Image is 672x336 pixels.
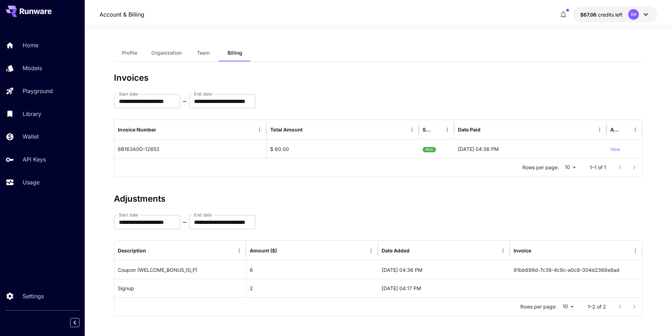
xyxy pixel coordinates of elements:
[118,127,156,133] div: Invoice Number
[454,140,607,158] div: 25-09-2025 04:36 PM
[378,279,510,297] div: 25-09-2025 04:17 PM
[246,261,378,279] div: 6
[620,125,630,135] button: Sort
[99,10,144,19] nav: breadcrumb
[197,50,210,56] span: Team
[580,11,623,18] div: $67.0596
[234,246,244,256] button: Menu
[562,162,579,172] div: 10
[532,246,542,256] button: Sort
[458,127,480,133] div: Date Paid
[522,164,559,171] p: Rows per page:
[610,140,620,158] button: View
[183,97,187,105] p: ~
[630,125,640,135] button: Menu
[194,212,212,218] label: End date
[250,248,277,253] div: Amount ($)
[580,12,598,18] span: $67.06
[114,73,643,83] h3: Invoices
[378,261,510,279] div: 25-09-2025 04:36 PM
[118,266,198,274] p: Coupon (WELCOME_BONUS_10_P)
[114,140,267,158] div: 6B163A0D-12653
[23,292,44,300] p: Settings
[610,127,620,133] div: Action
[23,155,46,164] p: API Keys
[23,178,40,187] p: Usage
[278,246,287,256] button: Sort
[147,246,157,256] button: Sort
[303,125,313,135] button: Sort
[510,261,642,279] div: 91bb699d-7c36-4c9c-a0c8-304d2368e8ad
[559,301,576,312] div: 10
[588,303,606,310] p: 1–2 of 2
[122,50,137,56] span: Profile
[119,91,138,97] label: Start date
[628,9,639,20] div: RR
[270,127,303,133] div: Total Amount
[410,246,420,256] button: Sort
[119,212,138,218] label: Start date
[481,125,491,135] button: Sort
[246,279,378,297] div: 2
[157,125,167,135] button: Sort
[118,248,146,253] div: Description
[366,246,376,256] button: Menu
[23,64,42,72] p: Models
[573,6,657,23] button: $67.0596RR
[423,127,432,133] div: Status
[498,246,508,256] button: Menu
[595,125,605,135] button: Menu
[407,125,417,135] button: Menu
[442,125,452,135] button: Menu
[99,10,144,19] a: Account & Billing
[432,125,442,135] button: Sort
[598,12,623,18] span: credits left
[70,318,79,327] button: Collapse sidebar
[590,164,606,171] p: 1–1 of 1
[114,194,643,204] h3: Adjustments
[514,248,531,253] div: Invoice
[610,146,620,153] p: View
[520,303,557,310] p: Rows per page:
[23,110,41,118] p: Library
[228,50,242,56] span: Billing
[75,316,85,329] div: Collapse sidebar
[23,87,53,95] p: Playground
[382,248,410,253] div: Date Added
[267,140,419,158] div: $ 60.00
[255,125,265,135] button: Menu
[23,41,38,49] p: Home
[423,141,436,159] span: PAID
[183,218,187,226] p: ~
[118,285,134,292] p: Signup
[23,132,39,141] p: Wallet
[630,246,640,256] button: Menu
[194,91,212,97] label: End date
[151,50,182,56] span: Organization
